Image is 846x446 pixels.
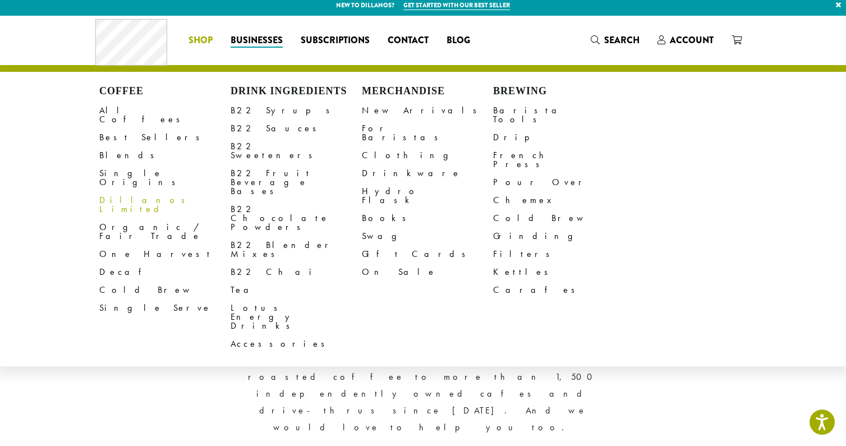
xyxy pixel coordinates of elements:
a: Drinkware [362,164,493,182]
span: Businesses [231,34,283,48]
a: New Arrivals [362,102,493,119]
a: B22 Chocolate Powders [231,200,362,236]
a: One Harvest [99,245,231,263]
a: Decaf [99,263,231,281]
a: Tea [231,281,362,299]
a: Kettles [493,263,624,281]
a: B22 Sauces [231,119,362,137]
a: Drip [493,128,624,146]
a: B22 Chai [231,263,362,281]
a: Single Serve [99,299,231,317]
a: Blends [99,146,231,164]
h4: Drink Ingredients [231,85,362,98]
a: B22 Blender Mixes [231,236,362,263]
a: Dillanos Limited [99,191,231,218]
a: Get started with our best seller [403,1,510,10]
h4: Coffee [99,85,231,98]
a: B22 Fruit Beverage Bases [231,164,362,200]
span: Contact [388,34,429,48]
a: Pour Over [493,173,624,191]
a: Cold Brew [99,281,231,299]
a: Shop [180,31,222,49]
a: French Press [493,146,624,173]
a: Lotus Energy Drinks [231,299,362,335]
a: Single Origins [99,164,231,191]
a: Hydro Flask [362,182,493,209]
a: Swag [362,227,493,245]
a: Accessories [231,335,362,353]
a: Organic / Fair Trade [99,218,231,245]
h4: Brewing [493,85,624,98]
a: Carafes [493,281,624,299]
a: Grinding [493,227,624,245]
a: Filters [493,245,624,263]
a: Search [582,31,649,49]
a: Books [362,209,493,227]
span: Shop [188,34,213,48]
h4: Merchandise [362,85,493,98]
a: Best Sellers [99,128,231,146]
span: Subscriptions [301,34,370,48]
span: Search [604,34,640,47]
span: Blog [447,34,470,48]
a: Cold Brew [493,209,624,227]
a: B22 Syrups [231,102,362,119]
a: Barista Tools [493,102,624,128]
span: Account [670,34,714,47]
a: Clothing [362,146,493,164]
a: Gift Cards [362,245,493,263]
a: All Coffees [99,102,231,128]
a: Chemex [493,191,624,209]
a: B22 Sweeteners [231,137,362,164]
a: For Baristas [362,119,493,146]
a: On Sale [362,263,493,281]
